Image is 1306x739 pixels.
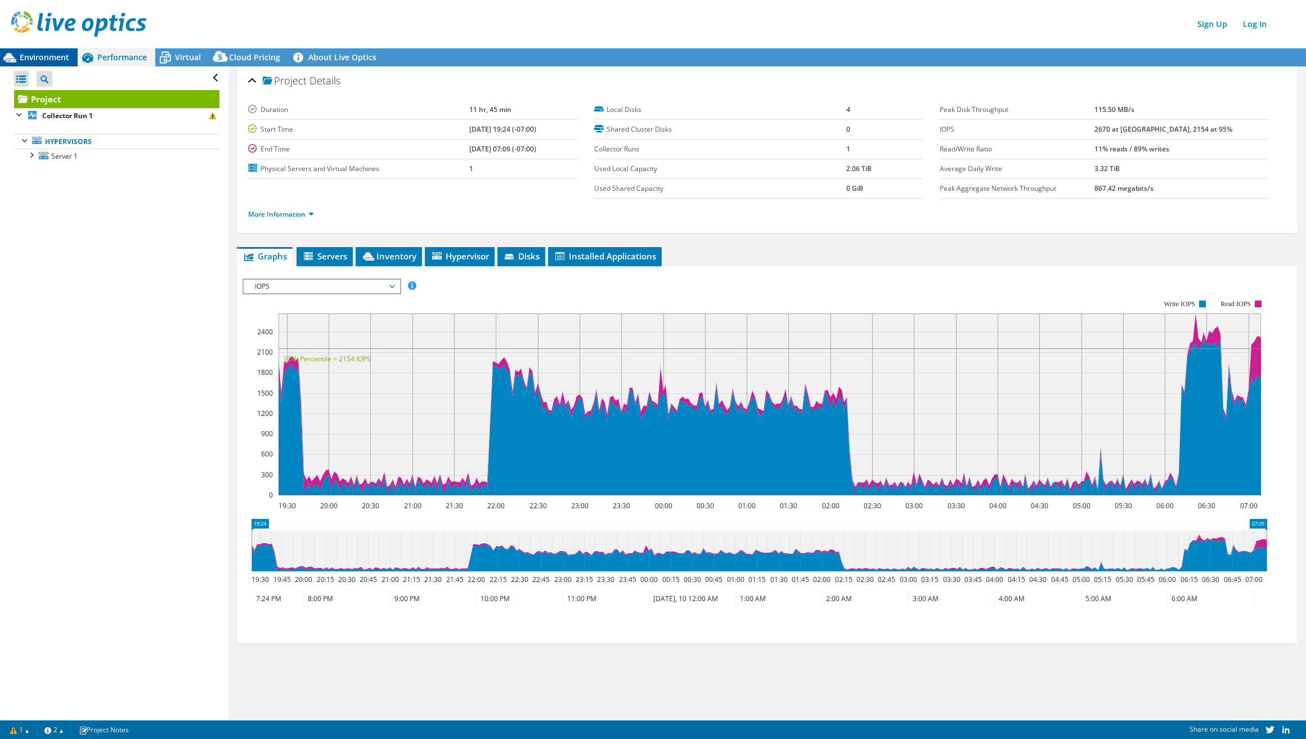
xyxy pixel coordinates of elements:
label: IOPS [940,124,1094,135]
b: 115.50 MB/s [1094,105,1134,114]
text: 05:45 [1137,575,1155,584]
text: 19:30 [279,501,296,510]
text: 06:30 [1198,501,1215,510]
text: 02:00 [822,501,840,510]
a: 1 [2,723,37,737]
span: IOPS [249,280,394,293]
text: 2100 [257,347,273,357]
span: Server 1 [51,151,78,161]
text: 22:30 [511,575,528,584]
text: 01:30 [780,501,797,510]
label: End Time [248,144,469,155]
b: 11 hr, 45 min [469,105,511,114]
text: 03:00 [905,501,923,510]
text: 05:30 [1116,575,1133,584]
text: 06:30 [1202,575,1219,584]
b: 0 [846,124,850,134]
text: 19:30 [252,575,269,584]
text: 05:15 [1094,575,1111,584]
text: 06:00 [1156,501,1174,510]
span: Servers [302,250,347,262]
text: 21:00 [404,501,421,510]
span: Details [309,74,340,87]
text: 1200 [257,409,273,418]
label: Duration [248,104,469,115]
span: Virtual [175,52,201,62]
text: 00:30 [697,501,714,510]
a: 2 [37,723,71,737]
text: 21:30 [424,575,442,584]
b: 11% reads / 89% writes [1094,144,1169,154]
text: 03:00 [900,575,917,584]
text: 23:30 [597,575,614,584]
label: Peak Disk Throughput [940,104,1094,115]
b: [DATE] 07:09 (-07:00) [469,144,536,154]
text: 21:15 [403,575,420,584]
text: 22:15 [490,575,507,584]
text: 01:30 [770,575,788,584]
b: 867.42 megabits/s [1094,183,1154,193]
text: 03:30 [943,575,961,584]
text: 02:30 [856,575,874,584]
a: About Live Optics [289,48,385,66]
label: Average Daily Write [940,163,1094,174]
text: 04:30 [1029,575,1047,584]
text: 01:00 [727,575,744,584]
text: 300 [261,470,273,480]
text: 07:00 [1245,575,1263,584]
text: 0 [269,490,273,500]
text: 2400 [257,327,273,337]
text: 04:00 [989,501,1007,510]
a: Collector Run 1 [14,108,219,123]
text: 00:45 [705,575,722,584]
label: Start Time [248,124,469,135]
b: 2.06 TiB [846,164,872,173]
text: 22:30 [529,501,547,510]
text: 1500 [257,388,273,398]
text: 06:00 [1159,575,1176,584]
text: 20:15 [317,575,334,584]
a: Server 1 [14,149,219,163]
text: 04:15 [1008,575,1025,584]
a: Project Notes [71,723,137,737]
b: 4 [846,105,850,114]
text: 05:30 [1115,501,1132,510]
text: 03:30 [948,501,965,510]
text: 01:00 [738,501,756,510]
text: 02:30 [864,501,881,510]
text: 19:45 [273,575,291,584]
b: Collector Run 1 [42,111,93,120]
text: 00:00 [640,575,658,584]
text: 21:45 [446,575,464,584]
span: Disks [503,250,540,262]
text: 23:00 [571,501,589,510]
text: 05:00 [1073,501,1090,510]
text: 00:15 [662,575,680,584]
span: Installed Applications [554,250,656,262]
label: Collector Runs [594,144,846,155]
span: Hypervisor [430,250,489,262]
text: 20:45 [360,575,377,584]
text: 22:00 [468,575,485,584]
label: Read/Write Ratio [940,144,1094,155]
text: 600 [261,449,273,459]
span: Environment [20,52,69,62]
text: Read IOPS [1221,300,1251,308]
label: Physical Servers and Virtual Machines [248,163,469,174]
text: 20:30 [338,575,356,584]
text: 21:30 [446,501,463,510]
b: 0 GiB [846,183,863,193]
text: Write IOPS [1164,300,1195,308]
text: 20:00 [295,575,312,584]
b: 1 [846,144,850,154]
text: 23:30 [613,501,630,510]
text: 00:30 [684,575,701,584]
span: Project [263,75,307,87]
b: 1 [469,164,473,173]
text: 05:00 [1072,575,1090,584]
b: 2670 at [GEOGRAPHIC_DATA], 2154 at 95% [1094,124,1232,134]
text: 1800 [257,368,273,377]
text: 06:45 [1224,575,1241,584]
text: 95th Percentile = 2154 IOPS [284,354,371,364]
text: 900 [261,429,273,438]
